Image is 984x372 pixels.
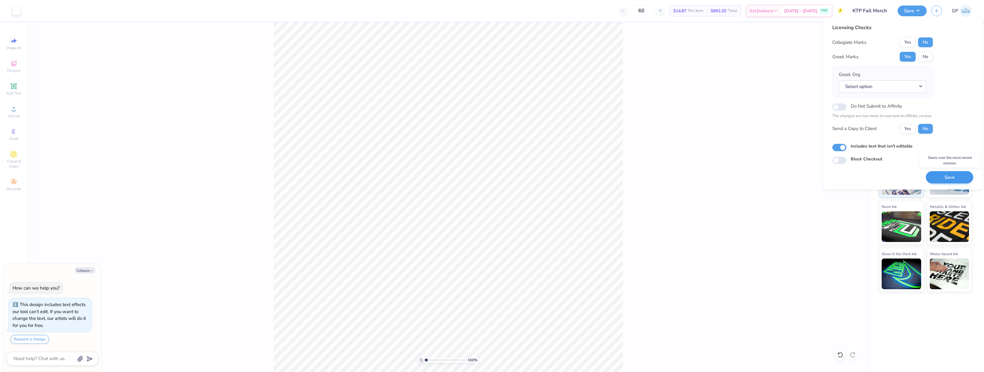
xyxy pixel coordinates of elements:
button: Select option [839,80,926,93]
img: Neon Ink [882,211,921,242]
img: Metallic & Glitter Ink [930,211,969,242]
span: Add Text [6,91,21,96]
span: Upload [8,113,20,118]
span: $892.20 [711,8,726,14]
div: This design includes text effects our tool can't edit. If you want to change the text, our artist... [13,301,86,328]
button: Request a change [10,335,49,344]
label: Do Not Submit to Affinity [851,102,902,110]
button: No [918,37,933,47]
button: Yes [900,37,916,47]
span: Est. Delivery [750,8,773,14]
span: Designs [7,68,21,73]
button: Yes [900,52,916,62]
span: Image AI [7,45,21,50]
span: Total [728,8,737,14]
button: No [918,52,933,62]
input: – – [629,5,653,16]
div: Licensing Checks [832,24,933,31]
button: Save [898,6,927,16]
label: Includes text that isn't editable [851,143,913,149]
div: Send a Copy to Client [832,125,877,132]
div: Greek Marks [832,53,858,60]
span: $14.87 [673,8,686,14]
div: How can we help you? [13,285,60,291]
button: Collapse [75,267,95,274]
span: GP [952,7,958,14]
button: No [918,124,933,134]
span: FREE [821,9,827,13]
label: Block Checkout [851,156,882,162]
input: Untitled Design [848,5,893,17]
img: Water based Ink [930,259,969,289]
span: Glow in the Dark Ink [882,251,917,257]
span: Greek [9,136,19,141]
span: Water based Ink [930,251,958,257]
p: The changes are too minor to warrant an Affinity review. [832,113,933,119]
div: Saves over the most recent revision [919,153,980,167]
label: Greek Org [839,71,860,78]
img: Glow in the Dark Ink [882,259,921,289]
a: GP [952,5,972,17]
span: Clipart & logos [3,159,25,169]
span: [DATE] - [DATE] [784,8,817,14]
button: Save [926,171,973,184]
div: Collegiate Marks [832,39,866,46]
span: Per Item [688,8,703,14]
img: Germaine Penalosa [960,5,972,17]
button: Yes [900,124,916,134]
span: Neon Ink [882,203,897,210]
span: Decorate [6,186,21,191]
span: Metallic & Glitter Ink [930,203,966,210]
span: 100 % [468,357,477,363]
